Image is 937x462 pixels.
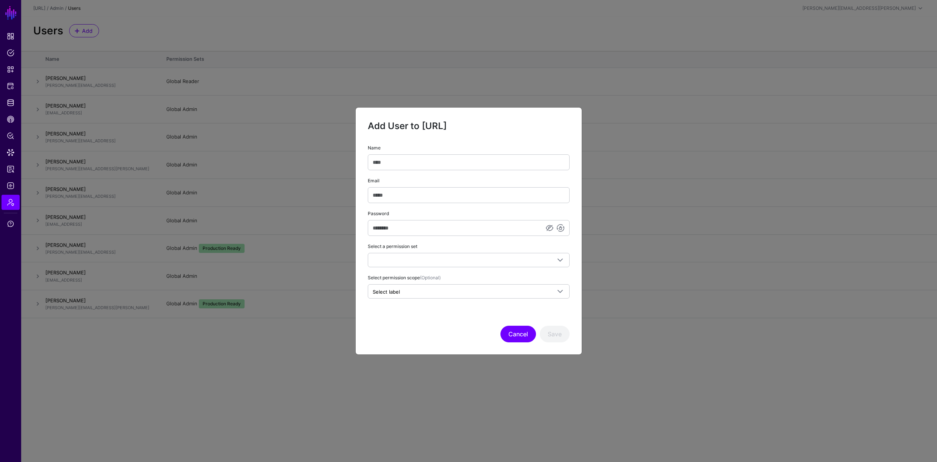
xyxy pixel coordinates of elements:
[368,145,381,151] label: Name
[500,326,536,342] button: Cancel
[368,274,441,281] label: Select permission scope
[368,243,417,250] label: Select a permission set
[373,289,400,295] span: Select label
[368,177,379,184] label: Email
[368,120,570,132] h2: Add User to [URL]
[368,210,389,217] label: Password
[420,275,441,280] span: (Optional)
